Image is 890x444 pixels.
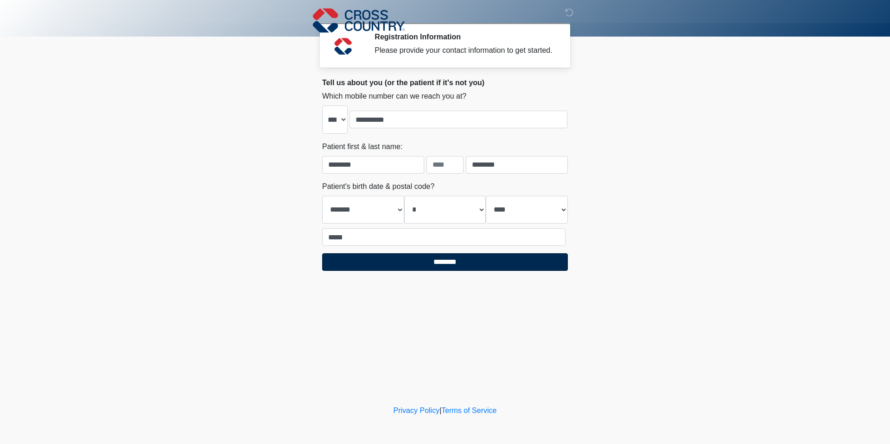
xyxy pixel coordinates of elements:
label: Which mobile number can we reach you at? [322,91,466,102]
label: Patient first & last name: [322,141,402,152]
a: Privacy Policy [394,406,440,414]
a: | [439,406,441,414]
img: Agent Avatar [329,32,357,60]
h2: Tell us about you (or the patient if it's not you) [322,78,568,87]
img: Cross Country Logo [313,7,405,34]
a: Terms of Service [441,406,496,414]
div: Please provide your contact information to get started. [375,45,554,56]
label: Patient's birth date & postal code? [322,181,434,192]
